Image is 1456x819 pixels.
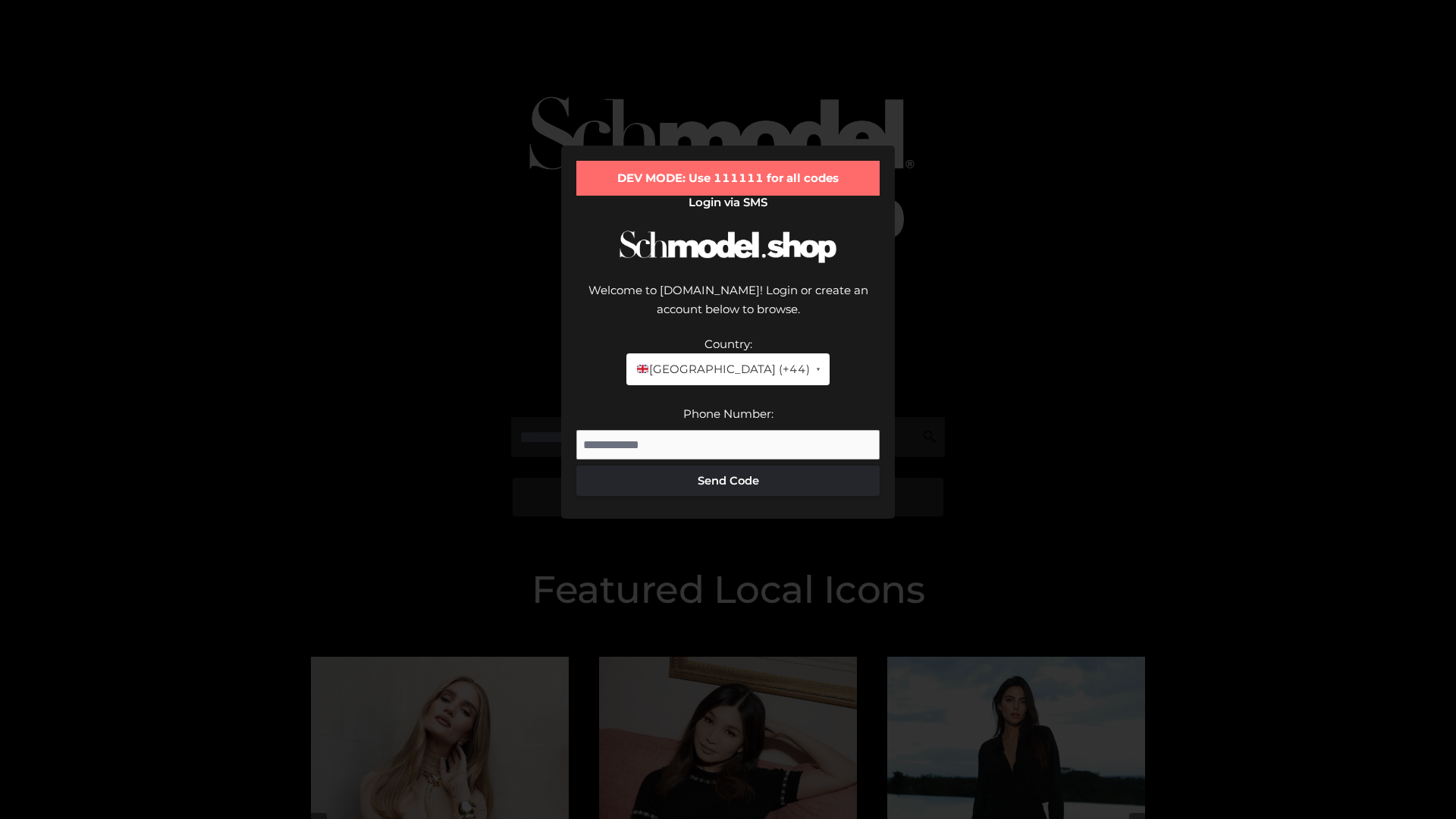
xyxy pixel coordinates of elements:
span: [GEOGRAPHIC_DATA] (+44) [635,359,809,379]
label: Phone Number: [683,406,773,421]
div: DEV MODE: Use 111111 for all codes [576,161,880,196]
img: Schmodel Logo [614,217,842,277]
div: Welcome to [DOMAIN_NAME]! Login or create an account below to browse. [576,281,880,334]
img: 🇬🇧 [637,363,648,375]
h2: Login via SMS [576,196,880,209]
label: Country: [704,337,752,351]
button: Send Code [576,466,880,496]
